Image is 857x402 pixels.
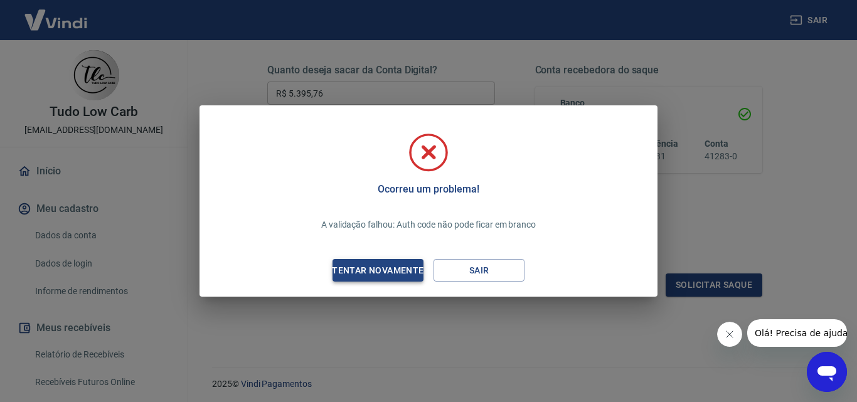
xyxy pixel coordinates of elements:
iframe: Botão para abrir a janela de mensagens [807,352,847,392]
span: Olá! Precisa de ajuda? [8,9,105,19]
div: Tentar novamente [317,263,439,278]
p: A validação falhou: Auth code não pode ficar em branco [321,218,536,231]
iframe: Fechar mensagem [717,322,742,347]
iframe: Mensagem da empresa [747,319,847,347]
h5: Ocorreu um problema! [378,183,479,196]
button: Tentar novamente [333,259,423,282]
button: Sair [434,259,524,282]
